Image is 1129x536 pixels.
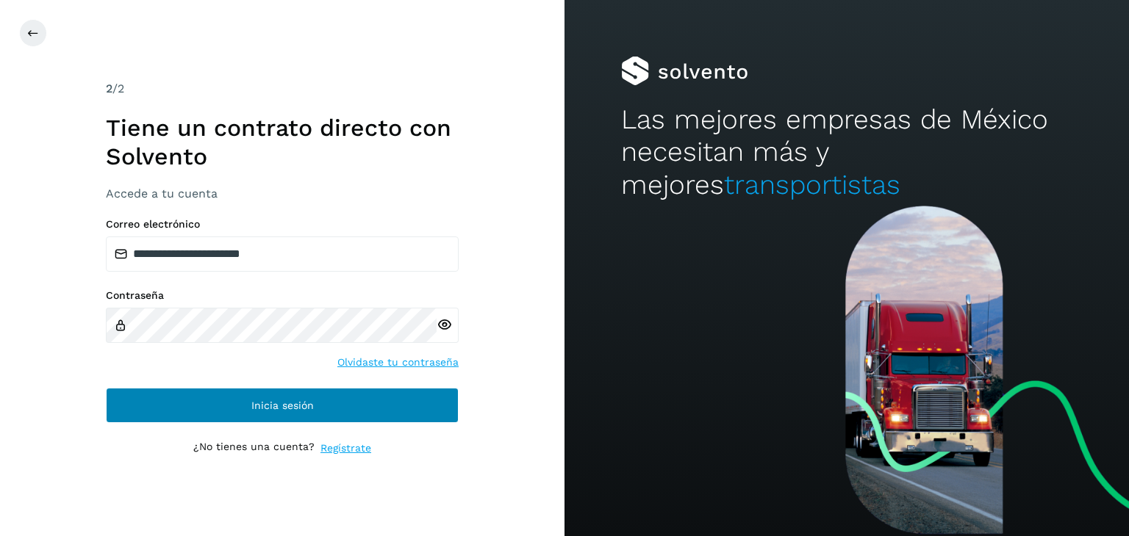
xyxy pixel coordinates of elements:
span: Inicia sesión [251,400,314,410]
p: ¿No tienes una cuenta? [193,441,315,456]
h2: Las mejores empresas de México necesitan más y mejores [621,104,1072,201]
div: /2 [106,80,459,98]
a: Regístrate [320,441,371,456]
h3: Accede a tu cuenta [106,186,459,200]
button: Inicia sesión [106,388,459,423]
span: 2 [106,82,112,95]
a: Olvidaste tu contraseña [337,355,459,370]
h1: Tiene un contrato directo con Solvento [106,114,459,170]
label: Contraseña [106,289,459,302]
label: Correo electrónico [106,218,459,231]
span: transportistas [724,169,900,200]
